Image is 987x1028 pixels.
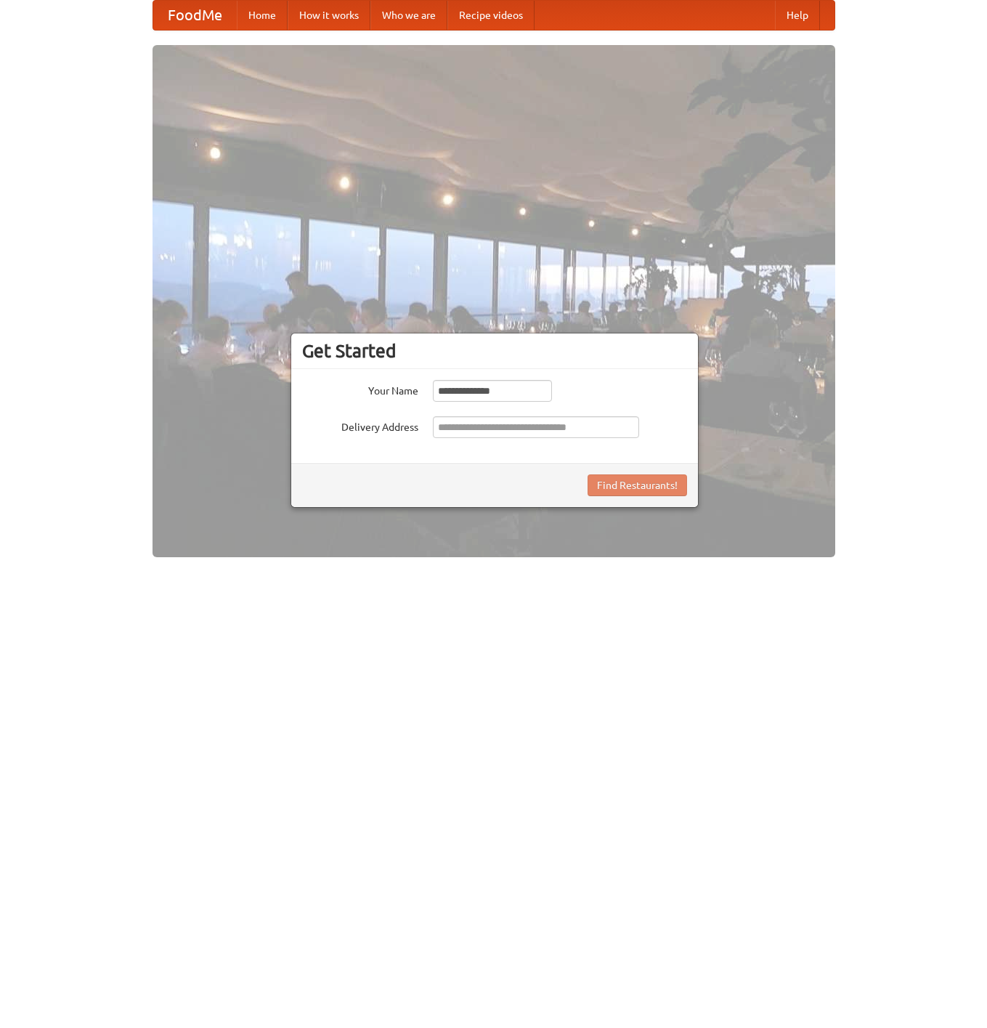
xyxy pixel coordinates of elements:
[302,340,687,362] h3: Get Started
[153,1,237,30] a: FoodMe
[775,1,820,30] a: Help
[370,1,447,30] a: Who we are
[237,1,288,30] a: Home
[288,1,370,30] a: How it works
[302,416,418,434] label: Delivery Address
[302,380,418,398] label: Your Name
[447,1,535,30] a: Recipe videos
[588,474,687,496] button: Find Restaurants!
